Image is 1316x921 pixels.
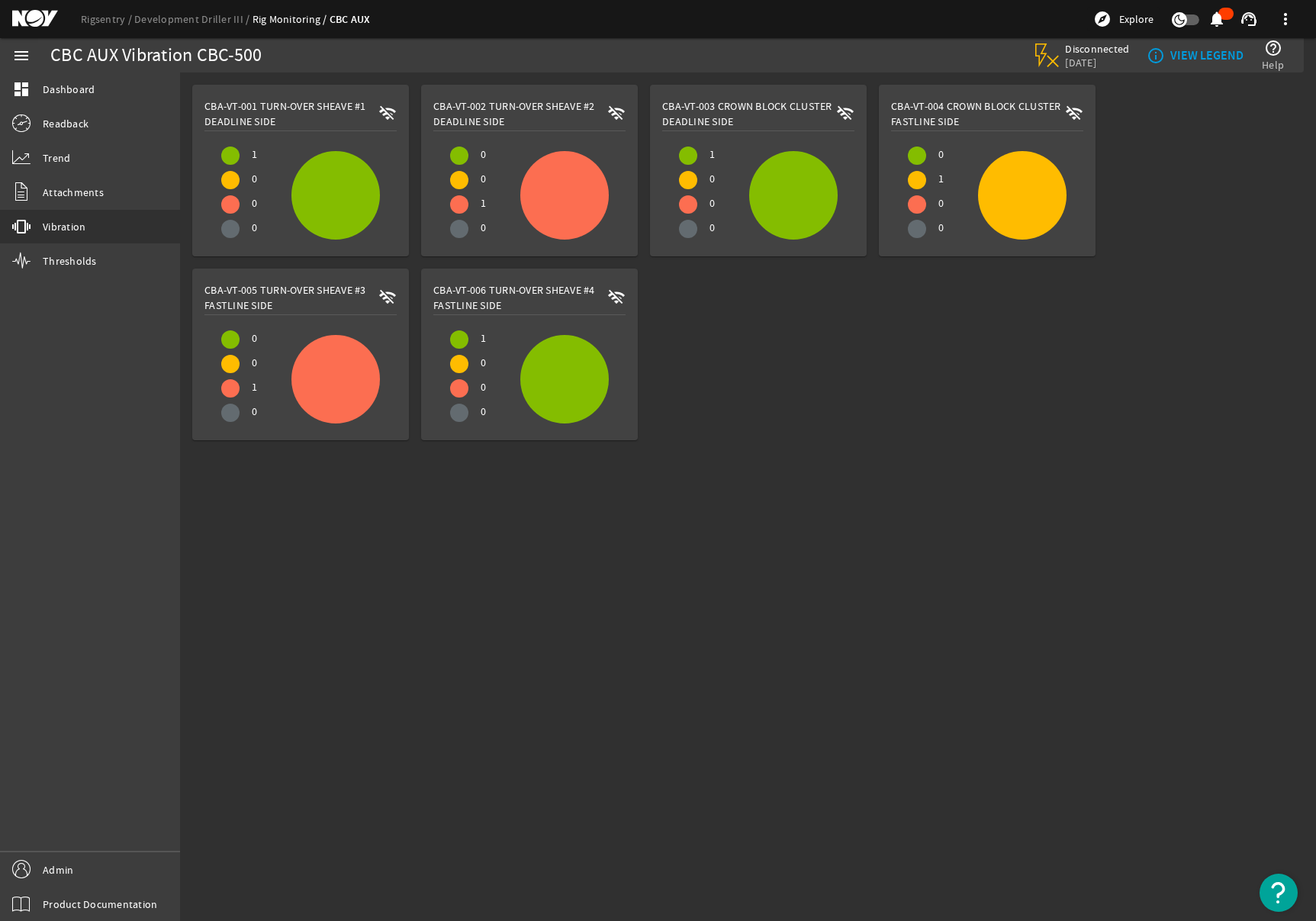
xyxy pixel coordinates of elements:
[204,282,375,313] span: CBA-VT-005 Turn-Over Sheave #3 Fastline Side
[240,404,257,428] span: 0
[468,330,486,355] span: 1
[697,171,715,195] span: 0
[50,48,262,63] div: CBC AUX Vibration CBC-500
[697,195,715,220] span: 0
[43,253,97,269] span: Thresholds
[468,379,486,404] span: 0
[43,116,88,131] span: Readback
[43,219,85,234] span: Vibration
[1170,48,1244,63] b: VIEW LEGEND
[468,220,486,244] span: 0
[1147,47,1159,65] mat-icon: info_outline
[697,147,715,171] span: 1
[1093,10,1112,28] mat-icon: explore
[607,288,626,307] mat-icon: wifi_off
[1264,39,1282,57] mat-icon: help_outline
[468,195,486,220] span: 1
[240,147,257,171] span: 1
[662,98,832,129] span: CBA-VT-003 Crown Block Cluster Deadline Side
[240,330,257,355] span: 0
[468,147,486,171] span: 0
[134,12,253,26] a: Development Driller III
[240,195,257,220] span: 0
[1260,874,1298,912] button: Open Resource Center
[240,220,257,244] span: 0
[697,220,715,244] span: 0
[1267,1,1304,37] button: more_vert
[836,105,854,123] mat-icon: wifi_off
[1262,57,1284,72] span: Help
[1119,11,1154,27] span: Explore
[433,98,603,129] span: CBA-VT-002 Turn-Over Sheave #2 Deadline Side
[240,355,257,379] span: 0
[1087,7,1160,31] button: Explore
[468,355,486,379] span: 0
[330,12,371,27] a: CBC AUX
[378,288,397,307] mat-icon: wifi_off
[43,897,157,912] span: Product Documentation
[468,404,486,428] span: 0
[253,12,330,26] a: Rig Monitoring
[240,379,257,404] span: 1
[891,98,1061,129] span: CBA-VT-004 Crown Block Cluster Fastline Side
[12,80,31,98] mat-icon: dashboard
[204,98,375,129] span: CBA-VT-001 Turn-Over Sheave #1 Deadline Side
[43,82,95,97] span: Dashboard
[43,150,70,166] span: Trend
[926,195,944,220] span: 0
[926,171,944,195] span: 1
[607,105,626,123] mat-icon: wifi_off
[926,147,944,171] span: 0
[1065,42,1130,56] span: Disconnected
[1065,56,1130,69] span: [DATE]
[43,862,73,878] span: Admin
[1240,10,1258,28] mat-icon: support_agent
[12,217,31,236] mat-icon: vibration
[12,47,31,65] mat-icon: menu
[433,282,603,313] span: CBA-VT-006 Turn-Over Sheave #4 Fastline Side
[240,171,257,195] span: 0
[43,185,104,200] span: Attachments
[81,12,134,26] a: Rigsentry
[1141,42,1250,69] button: VIEW LEGEND
[378,105,397,123] mat-icon: wifi_off
[1208,10,1226,28] mat-icon: notifications
[468,171,486,195] span: 0
[926,220,944,244] span: 0
[1065,105,1083,123] mat-icon: wifi_off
